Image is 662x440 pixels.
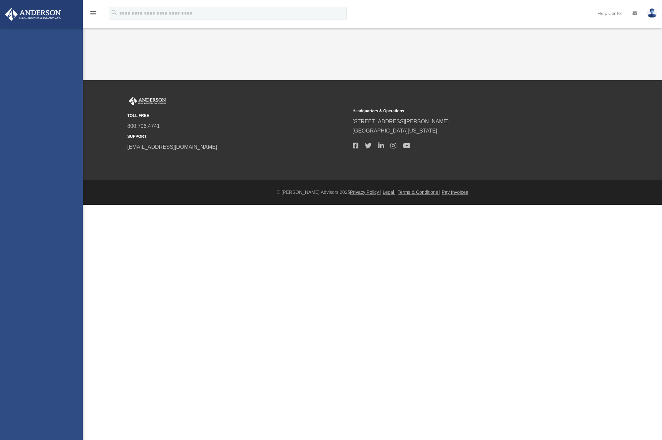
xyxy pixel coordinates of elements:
img: Anderson Advisors Platinum Portal [127,97,167,105]
small: Headquarters & Operations [353,108,573,115]
small: TOLL FREE [127,112,348,119]
i: search [111,9,118,16]
a: Terms & Conditions | [398,190,440,195]
div: © [PERSON_NAME] Advisors 2025 [83,188,662,196]
a: [STREET_ADDRESS][PERSON_NAME] [353,119,449,124]
a: menu [89,12,97,17]
a: [EMAIL_ADDRESS][DOMAIN_NAME] [127,144,217,150]
a: Pay Invoices [442,190,468,195]
a: Legal | [383,190,397,195]
i: menu [89,9,97,17]
img: Anderson Advisors Platinum Portal [3,8,63,21]
small: SUPPORT [127,133,348,140]
a: [GEOGRAPHIC_DATA][US_STATE] [353,128,437,134]
img: User Pic [647,8,657,18]
a: Privacy Policy | [350,190,382,195]
a: 800.706.4741 [127,123,160,129]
